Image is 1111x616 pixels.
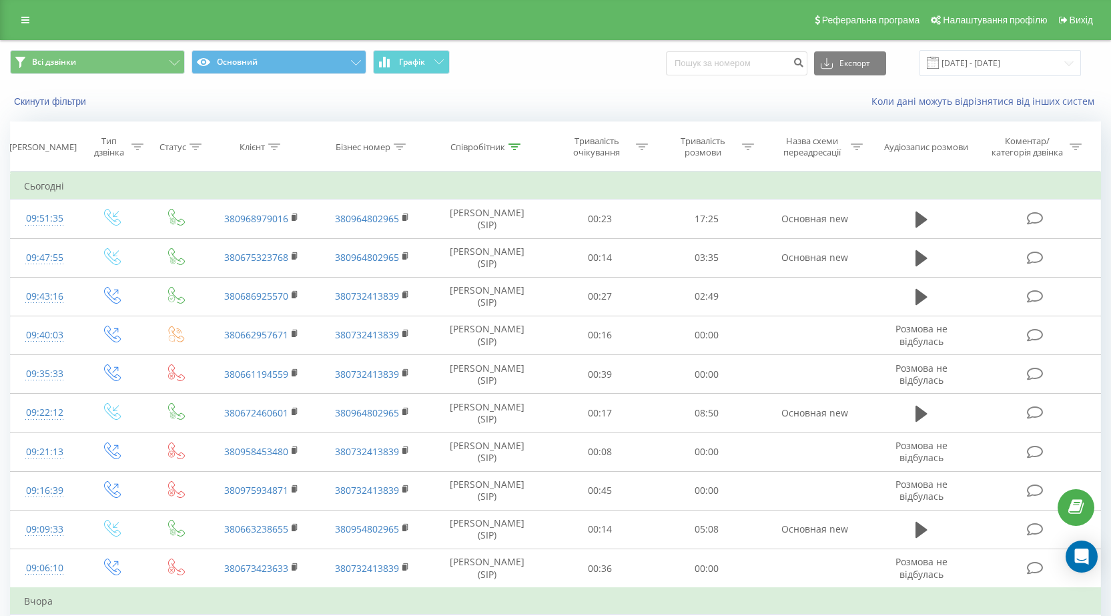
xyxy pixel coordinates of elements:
td: [PERSON_NAME] (SIP) [428,510,547,549]
td: 00:14 [546,510,653,549]
td: Основная new [759,200,870,238]
a: 380954802965 [335,523,399,535]
a: 380732413839 [335,562,399,575]
td: Основная new [759,394,870,432]
td: 00:00 [653,432,760,471]
a: 380675323768 [224,251,288,264]
div: Співробітник [450,141,505,153]
td: 08:50 [653,394,760,432]
div: 09:06:10 [24,555,65,581]
div: Тривалість розмови [667,135,739,158]
td: [PERSON_NAME] (SIP) [428,355,547,394]
a: 380732413839 [335,328,399,341]
td: [PERSON_NAME] (SIP) [428,238,547,277]
td: 05:08 [653,510,760,549]
td: 00:39 [546,355,653,394]
td: 00:08 [546,432,653,471]
div: 09:47:55 [24,245,65,271]
a: 380662957671 [224,328,288,341]
td: [PERSON_NAME] (SIP) [428,200,547,238]
td: 00:00 [653,471,760,510]
td: Основная new [759,510,870,549]
a: 380673423633 [224,562,288,575]
div: Статус [159,141,186,153]
a: 380686925570 [224,290,288,302]
td: Сьогодні [11,173,1101,200]
td: Вчора [11,588,1101,615]
button: Скинути фільтри [10,95,93,107]
td: 00:36 [546,549,653,589]
a: 380964802965 [335,212,399,225]
span: Реферальна програма [822,15,920,25]
td: 00:00 [653,549,760,589]
span: Розмова не відбулась [895,439,948,464]
td: 02:49 [653,277,760,316]
div: 09:40:03 [24,322,65,348]
a: 380663238655 [224,523,288,535]
span: Всі дзвінки [32,57,76,67]
a: 380958453480 [224,445,288,458]
span: Налаштування профілю [943,15,1047,25]
div: Назва схеми переадресації [776,135,847,158]
span: Графік [399,57,425,67]
a: 380672460601 [224,406,288,419]
td: [PERSON_NAME] (SIP) [428,394,547,432]
div: Open Intercom Messenger [1066,541,1098,573]
button: Графік [373,50,450,74]
td: 00:14 [546,238,653,277]
span: Вихід [1070,15,1093,25]
span: Розмова не відбулась [895,478,948,503]
td: 00:27 [546,277,653,316]
td: 00:45 [546,471,653,510]
a: 380732413839 [335,484,399,497]
div: Коментар/категорія дзвінка [988,135,1066,158]
div: [PERSON_NAME] [9,141,77,153]
button: Основний [192,50,366,74]
td: [PERSON_NAME] (SIP) [428,432,547,471]
span: Розмова не відбулась [895,362,948,386]
div: 09:35:33 [24,361,65,387]
span: Розмова не відбулась [895,322,948,347]
a: 380661194559 [224,368,288,380]
td: 00:17 [546,394,653,432]
div: Аудіозапис розмови [884,141,968,153]
td: Основная new [759,238,870,277]
a: Коли дані можуть відрізнятися вiд інших систем [871,95,1101,107]
td: 17:25 [653,200,760,238]
a: 380964802965 [335,406,399,419]
td: [PERSON_NAME] (SIP) [428,316,547,354]
td: 00:16 [546,316,653,354]
div: 09:43:16 [24,284,65,310]
a: 380964802965 [335,251,399,264]
input: Пошук за номером [666,51,807,75]
td: [PERSON_NAME] (SIP) [428,549,547,589]
button: Всі дзвінки [10,50,185,74]
div: 09:21:13 [24,439,65,465]
a: 380968979016 [224,212,288,225]
a: 380975934871 [224,484,288,497]
td: 00:00 [653,316,760,354]
div: Тип дзвінка [90,135,127,158]
button: Експорт [814,51,886,75]
div: 09:51:35 [24,206,65,232]
div: Клієнт [240,141,265,153]
div: 09:22:12 [24,400,65,426]
div: Тривалість очікування [561,135,633,158]
div: Бізнес номер [336,141,390,153]
td: [PERSON_NAME] (SIP) [428,471,547,510]
div: 09:16:39 [24,478,65,504]
td: [PERSON_NAME] (SIP) [428,277,547,316]
a: 380732413839 [335,368,399,380]
td: 03:35 [653,238,760,277]
td: 00:00 [653,355,760,394]
a: 380732413839 [335,445,399,458]
span: Розмова не відбулась [895,555,948,580]
td: 00:23 [546,200,653,238]
div: 09:09:33 [24,517,65,543]
a: 380732413839 [335,290,399,302]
